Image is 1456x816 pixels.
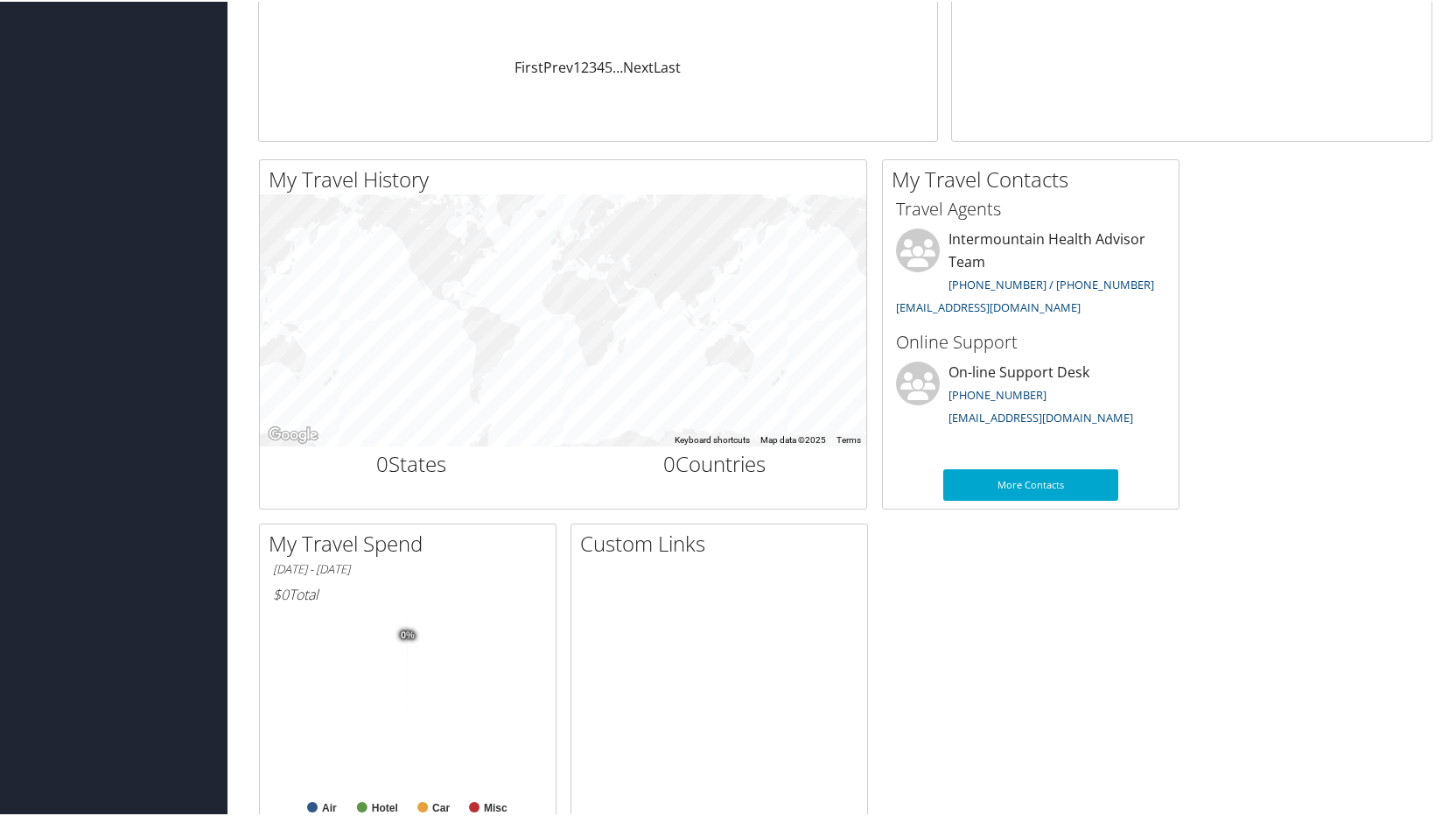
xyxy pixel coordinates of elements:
a: Terms (opens in new tab) [836,433,861,443]
tspan: 0% [401,629,415,639]
h3: Online Support [896,328,1165,353]
span: Map data ©2025 [760,433,826,443]
text: Air [322,800,337,812]
text: Hotel [372,800,398,812]
a: [EMAIL_ADDRESS][DOMAIN_NAME] [948,408,1133,424]
h2: Custom Links [580,527,867,557]
a: 1 [573,56,581,75]
h2: My Travel Contacts [892,163,1179,193]
a: 3 [589,56,597,75]
h2: Countries [577,447,854,477]
a: 2 [581,56,589,75]
a: Open this area in Google Maps (opens a new window) [264,422,322,445]
h2: My Travel Spend [269,527,556,557]
a: More Contacts [943,468,1118,499]
a: [PHONE_NUMBER] / [PHONE_NUMBER] [948,275,1154,291]
h6: Total [273,583,542,602]
a: Prev [543,56,573,75]
h2: My Travel History [269,163,866,193]
li: Intermountain Health Advisor Team [887,227,1174,320]
span: $0 [273,583,289,602]
a: 4 [597,56,605,75]
a: First [514,56,543,75]
h6: [DATE] - [DATE] [273,559,542,576]
span: … [612,56,623,75]
a: [EMAIL_ADDRESS][DOMAIN_NAME] [896,298,1081,313]
span: 0 [663,447,675,476]
h2: States [273,447,550,477]
a: 5 [605,56,612,75]
img: Google [264,422,322,445]
a: Next [623,56,654,75]
text: Car [432,800,450,812]
li: On-line Support Desk [887,360,1174,432]
text: Misc [484,800,507,812]
a: Last [654,56,681,75]
h3: Travel Agents [896,195,1165,220]
span: 0 [376,447,388,476]
a: [PHONE_NUMBER] [948,385,1046,401]
button: Keyboard shortcuts [675,433,750,445]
